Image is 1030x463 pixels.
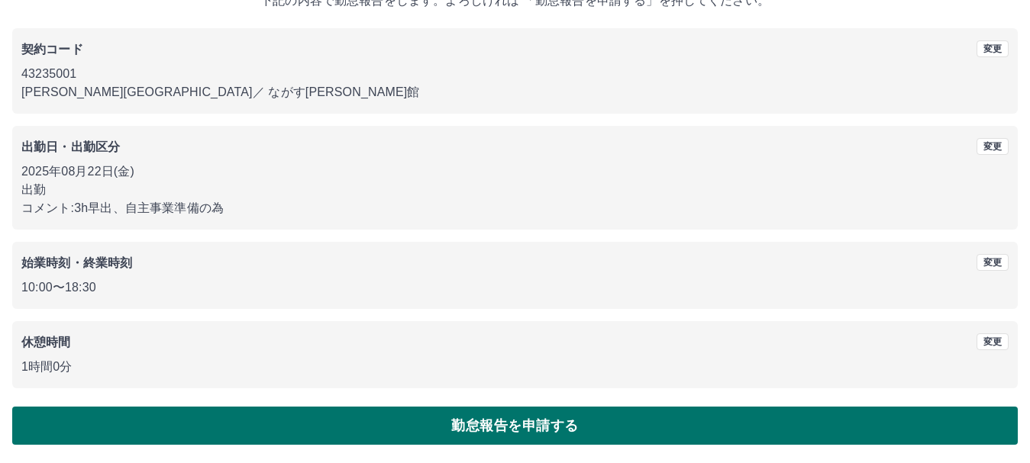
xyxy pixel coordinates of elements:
[21,278,1009,297] p: 10:00 〜 18:30
[21,199,1009,217] p: コメント: 3h早出、自主事業準備の為
[21,83,1009,101] p: [PERSON_NAME][GEOGRAPHIC_DATA] ／ ながす[PERSON_NAME]館
[21,358,1009,376] p: 1時間0分
[21,162,1009,181] p: 2025年08月22日(金)
[977,138,1009,155] button: 変更
[21,256,132,269] b: 始業時刻・終業時刻
[21,43,83,56] b: 契約コード
[21,140,120,153] b: 出勤日・出勤区分
[977,254,1009,271] button: 変更
[21,336,71,349] b: 休憩時間
[977,40,1009,57] button: 変更
[21,65,1009,83] p: 43235001
[977,333,1009,350] button: 変更
[12,407,1018,445] button: 勤怠報告を申請する
[21,181,1009,199] p: 出勤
